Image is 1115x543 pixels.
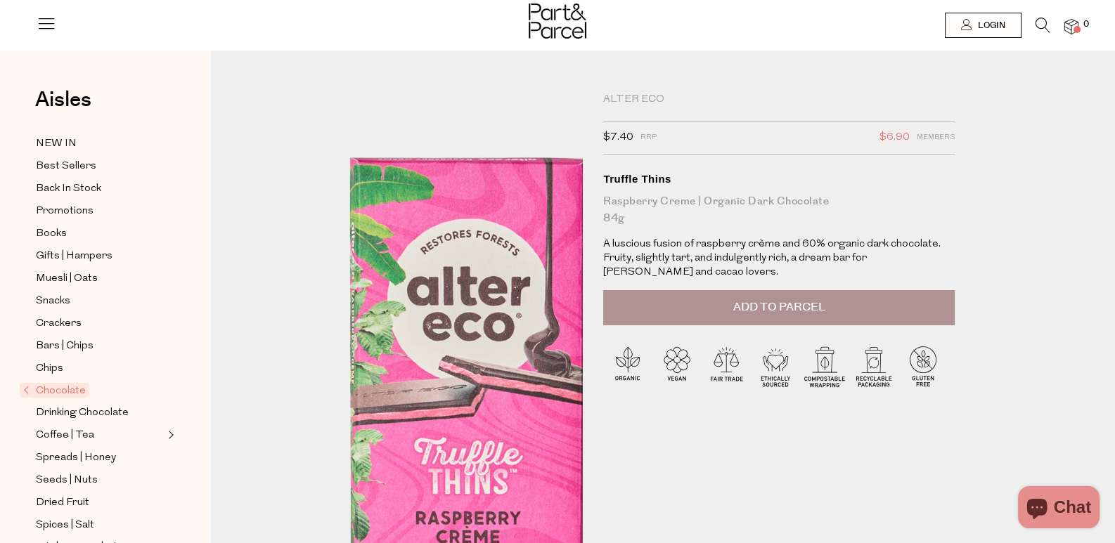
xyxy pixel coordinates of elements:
a: Back In Stock [36,180,164,197]
a: Bars | Chips [36,337,164,355]
span: $6.90 [879,129,910,147]
inbox-online-store-chat: Shopify online store chat [1014,486,1104,532]
a: Chips [36,360,164,377]
a: Coffee | Tea [36,426,164,444]
a: 0 [1064,19,1078,34]
span: Spices | Salt [36,517,94,534]
a: Drinking Chocolate [36,404,164,421]
img: P_P-ICONS-Live_Bec_V11_Compostable_Wrapping.svg [800,341,849,391]
span: 0 [1080,18,1093,31]
span: Promotions [36,203,94,220]
span: Chocolate [20,383,89,398]
span: Add to Parcel [733,299,825,315]
button: Add to Parcel [603,290,955,325]
a: Spices | Salt [36,516,164,534]
span: Back In Stock [36,181,101,197]
img: P_P-ICONS-Live_Bec_V11_Vegan.svg [652,341,702,391]
span: Bars | Chips [36,338,94,355]
a: Spreads | Honey [36,449,164,466]
span: Best Sellers [36,158,96,175]
span: RRP [640,129,657,147]
img: P_P-ICONS-Live_Bec_V11_Recyclable_Packaging.svg [849,341,898,391]
div: Raspberry Creme | Organic Dark Chocolate 84g [603,193,955,227]
span: $7.40 [603,129,633,147]
img: P_P-ICONS-Live_Bec_V11_Organic.svg [603,341,652,391]
a: Promotions [36,202,164,220]
div: Alter Eco [603,93,955,107]
span: Dried Fruit [36,495,89,511]
span: Chips [36,360,63,377]
span: Spreads | Honey [36,450,116,466]
span: Muesli | Oats [36,270,98,287]
a: NEW IN [36,135,164,152]
img: Part&Parcel [529,4,586,39]
span: Crackers [36,315,82,332]
span: Books [36,225,67,242]
a: Best Sellers [36,157,164,175]
img: P_P-ICONS-Live_Bec_V11_Ethically_Sourced.svg [751,341,800,391]
a: Snacks [36,292,164,310]
a: Aisles [35,89,91,124]
div: Truffle Thins [603,172,955,186]
a: Seeds | Nuts [36,471,164,489]
a: Login [945,13,1021,38]
span: Gifts | Hampers [36,248,112,265]
a: Gifts | Hampers [36,247,164,265]
a: Crackers [36,315,164,332]
a: Chocolate [23,382,164,399]
p: A luscious fusion of raspberry crème and 60% organic dark chocolate. Fruity, slightly tart, and i... [603,237,955,280]
span: Members [917,129,955,147]
img: P_P-ICONS-Live_Bec_V11_Fair_Trade.svg [702,341,751,391]
span: Seeds | Nuts [36,472,98,489]
a: Muesli | Oats [36,270,164,287]
span: Aisles [35,84,91,115]
img: P_P-ICONS-Live_Bec_V11_Gluten_Free.svg [898,341,948,391]
span: Snacks [36,293,70,310]
span: Coffee | Tea [36,427,94,444]
span: Drinking Chocolate [36,405,129,421]
span: Login [974,20,1005,32]
button: Expand/Collapse Coffee | Tea [165,426,174,443]
a: Dried Fruit [36,494,164,511]
span: NEW IN [36,136,77,152]
a: Books [36,225,164,242]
